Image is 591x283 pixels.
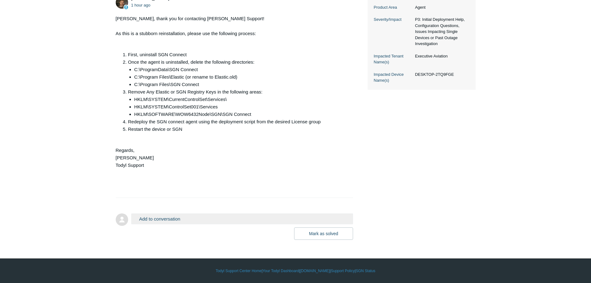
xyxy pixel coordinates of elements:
li: First, uninstall SGN Connect [128,51,347,58]
div: | | | | [116,268,476,274]
li: Redeploy the SGN connect agent using the deployment script from the desired License group [128,118,347,126]
li: C:\Program Files\SGN Connect [134,81,347,88]
div: [PERSON_NAME], thank you for contacting [PERSON_NAME] Support! As this is a stubborn reinstallati... [116,15,347,191]
li: C:\Program Files\Elastic (or rename to Elastic.old) [134,73,347,81]
time: 09/16/2025, 14:41 [131,3,150,7]
li: HKLM\SYSTEM\ControlSet001\Services [134,103,347,111]
dd: Executive Aviation [412,53,469,59]
li: HKLM\SOFTWARE\WOW6432Node\SGN\SGN Connect [134,111,347,118]
li: Once the agent is uninstalled, delete the following directories: [128,58,347,88]
dd: P3: Initial Deployment Help, Configuration Questions, Issues Impacting Single Devices or Past Out... [412,16,469,47]
li: Restart the device or SGN [128,126,347,133]
dd: DESKTOP-2TQ9FGE [412,71,469,78]
li: Remove Any Elastic or SGN Registry Keys in the following areas: [128,88,347,118]
dt: Severity/Impact [374,16,412,23]
button: Mark as solved [294,227,353,240]
li: HKLM\SYSTEM\CurrentControlSet\Services\ [134,96,347,103]
dt: Impacted Device Name(s) [374,71,412,84]
a: SGN Status [356,268,375,274]
a: Todyl Support Center Home [216,268,262,274]
a: Your Todyl Dashboard [262,268,299,274]
dd: Agent [412,4,469,11]
button: Add to conversation [131,213,353,224]
a: Support Policy [331,268,355,274]
a: [DOMAIN_NAME] [300,268,330,274]
dt: Product Area [374,4,412,11]
dt: Impacted Tenant Name(s) [374,53,412,65]
li: C:\ProgramData\SGN Connect [134,66,347,73]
